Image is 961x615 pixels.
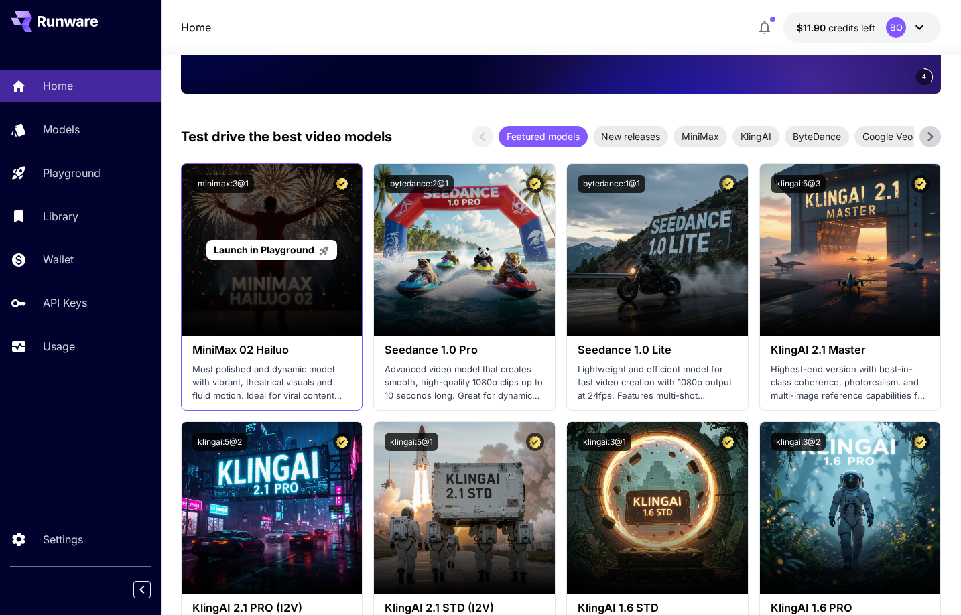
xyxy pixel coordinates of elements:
p: Library [43,208,78,224]
img: alt [760,164,941,336]
button: $11.90146BO [783,12,941,43]
h3: KlingAI 2.1 PRO (I2V) [192,602,352,614]
div: Collapse sidebar [143,577,161,602]
a: Launch in Playground [206,240,337,261]
p: Playground [43,165,101,181]
p: Advanced video model that creates smooth, high-quality 1080p clips up to 10 seconds long. Great f... [385,363,544,403]
div: ByteDance [785,126,849,147]
button: Certified Model – Vetted for best performance and includes a commercial license. [333,175,351,193]
h3: KlingAI 1.6 PRO [771,602,930,614]
div: BO [886,17,906,38]
button: Collapse sidebar [133,581,151,598]
h3: KlingAI 2.1 Master [771,344,930,356]
h3: KlingAI 2.1 STD (I2V) [385,602,544,614]
p: Test drive the best video models [181,127,392,147]
img: alt [182,422,363,594]
div: Featured models [499,126,588,147]
button: Certified Model – Vetted for best performance and includes a commercial license. [333,433,351,451]
p: API Keys [43,295,87,311]
p: Models [43,121,80,137]
div: KlingAI [732,126,779,147]
button: Certified Model – Vetted for best performance and includes a commercial license. [719,433,737,451]
button: Certified Model – Vetted for best performance and includes a commercial license. [526,175,544,193]
h3: KlingAI 1.6 STD [578,602,737,614]
span: $11.90 [797,22,828,33]
button: klingai:5@3 [771,175,826,193]
img: alt [374,164,555,336]
p: Wallet [43,251,74,267]
button: klingai:5@1 [385,433,438,451]
img: alt [567,164,748,336]
span: 4 [922,72,926,82]
p: Settings [43,531,83,547]
span: Google Veo [854,129,921,143]
div: $11.90146 [797,21,875,35]
h3: MiniMax 02 Hailuo [192,344,352,356]
span: Launch in Playground [214,244,314,255]
img: alt [374,422,555,594]
button: klingai:3@1 [578,433,631,451]
button: Certified Model – Vetted for best performance and includes a commercial license. [526,433,544,451]
button: Certified Model – Vetted for best performance and includes a commercial license. [911,175,930,193]
button: klingai:3@2 [771,433,826,451]
p: Most polished and dynamic model with vibrant, theatrical visuals and fluid motion. Ideal for vira... [192,363,352,403]
span: Featured models [499,129,588,143]
button: minimax:3@1 [192,175,254,193]
button: klingai:5@2 [192,433,247,451]
button: Certified Model – Vetted for best performance and includes a commercial license. [719,175,737,193]
p: Lightweight and efficient model for fast video creation with 1080p output at 24fps. Features mult... [578,363,737,403]
button: bytedance:1@1 [578,175,645,193]
img: alt [567,422,748,594]
h3: Seedance 1.0 Pro [385,344,544,356]
nav: breadcrumb [181,19,211,36]
h3: Seedance 1.0 Lite [578,344,737,356]
a: Home [181,19,211,36]
img: alt [760,422,941,594]
span: ByteDance [785,129,849,143]
p: Highest-end version with best-in-class coherence, photorealism, and multi-image reference capabil... [771,363,930,403]
div: Google Veo [854,126,921,147]
div: New releases [593,126,668,147]
span: credits left [828,22,875,33]
button: bytedance:2@1 [385,175,454,193]
p: Usage [43,338,75,354]
span: MiniMax [674,129,727,143]
p: Home [43,78,73,94]
button: Certified Model – Vetted for best performance and includes a commercial license. [911,433,930,451]
div: MiniMax [674,126,727,147]
span: New releases [593,129,668,143]
span: KlingAI [732,129,779,143]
